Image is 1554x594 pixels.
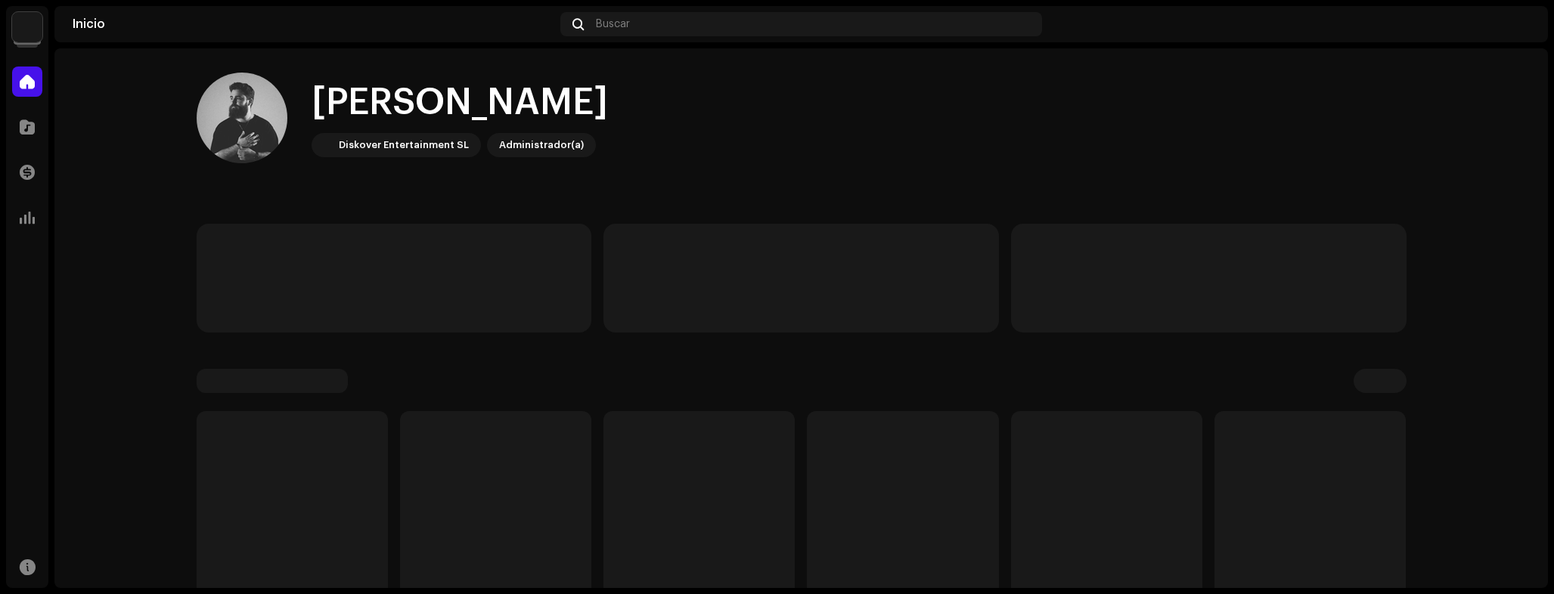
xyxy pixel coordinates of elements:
div: Inicio [73,18,554,30]
div: [PERSON_NAME] [312,79,608,127]
img: 297a105e-aa6c-4183-9ff4-27133c00f2e2 [315,136,333,154]
div: Administrador(a) [499,136,584,154]
div: Diskover Entertainment SL [339,136,469,154]
img: 64330119-7c00-4796-a648-24c9ce22806e [197,73,287,163]
img: 64330119-7c00-4796-a648-24c9ce22806e [1506,12,1530,36]
span: Buscar [596,18,630,30]
img: 297a105e-aa6c-4183-9ff4-27133c00f2e2 [12,12,42,42]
